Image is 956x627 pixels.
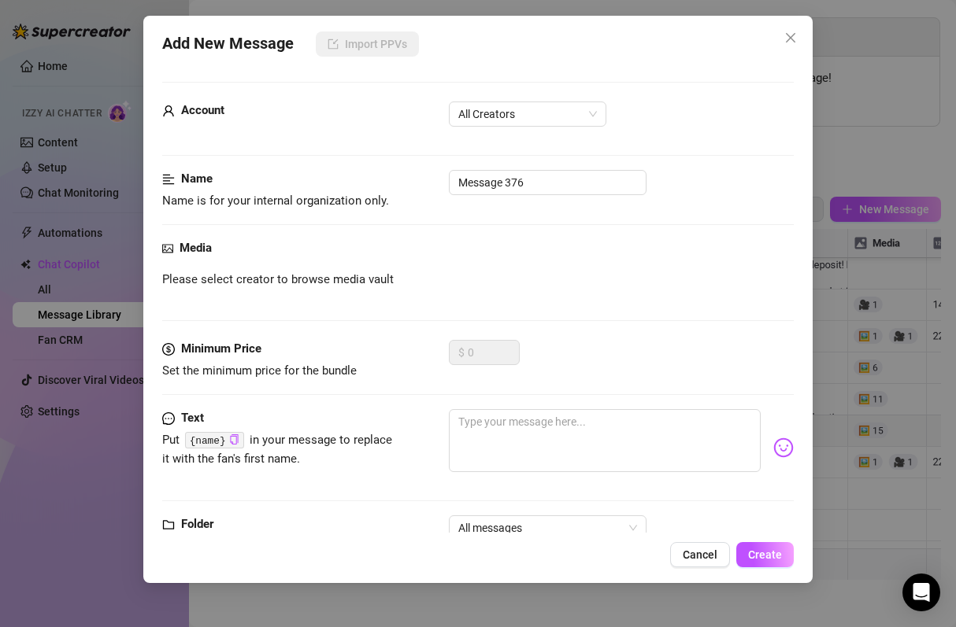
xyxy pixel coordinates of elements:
[683,548,717,561] span: Cancel
[162,194,389,208] span: Name is for your internal organization only.
[902,574,940,611] div: Open Intercom Messenger
[670,542,730,567] button: Cancel
[773,437,794,458] img: svg%3e
[181,103,224,117] strong: Account
[316,31,419,57] button: Import PPVs
[162,101,175,120] span: user
[180,241,212,255] strong: Media
[229,434,239,446] button: Click to Copy
[181,341,261,356] strong: Minimum Price
[162,433,392,466] span: Put in your message to replace it with the fan's first name.
[181,517,213,531] strong: Folder
[748,548,782,561] span: Create
[229,434,239,444] span: copy
[778,25,803,50] button: Close
[736,542,794,567] button: Create
[162,31,294,57] span: Add New Message
[162,515,175,534] span: folder
[449,170,647,195] input: Enter a name
[162,363,357,378] span: Set the minimum price for the bundle
[162,170,175,189] span: align-left
[458,516,637,540] span: All messages
[181,172,213,186] strong: Name
[162,271,394,290] span: Please select creator to browse media vault
[162,409,175,428] span: message
[162,340,175,359] span: dollar
[181,411,204,425] strong: Text
[778,31,803,44] span: Close
[185,432,244,448] code: {name}
[458,102,597,126] span: All Creators
[162,239,173,258] span: picture
[784,31,797,44] span: close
